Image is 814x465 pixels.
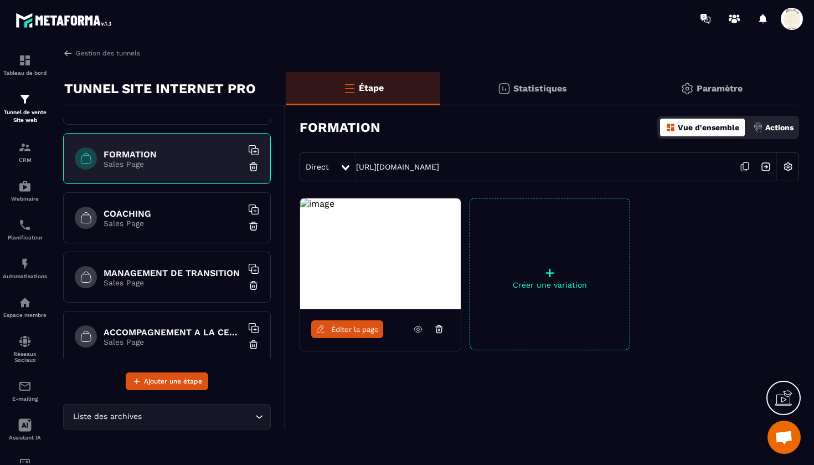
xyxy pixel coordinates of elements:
img: trash [248,280,259,291]
img: trash [248,221,259,232]
img: email [18,380,32,393]
img: bars-o.4a397970.svg [343,81,356,95]
img: dashboard-orange.40269519.svg [666,122,676,132]
img: actions.d6e523a2.png [753,122,763,132]
img: formation [18,54,32,67]
img: stats.20deebd0.svg [497,82,511,95]
p: Étape [359,83,384,93]
span: Liste des archives [70,411,144,423]
p: Sales Page [104,338,242,346]
span: Ajouter une étape [144,376,202,387]
img: image [300,198,334,209]
img: social-network [18,335,32,348]
p: TUNNEL SITE INTERNET PRO [64,78,256,100]
img: automations [18,296,32,309]
p: Espace membre [3,312,47,318]
p: Actions [765,123,794,132]
h6: MANAGEMENT DE TRANSITION [104,268,242,278]
span: Éditer la page [331,325,379,334]
img: formation [18,141,32,154]
h6: FORMATION [104,149,242,160]
p: Planificateur [3,234,47,241]
button: Ajouter une étape [126,372,208,390]
p: Webinaire [3,196,47,202]
div: Ouvrir le chat [767,421,801,454]
a: automationsautomationsWebinaire [3,171,47,210]
img: scheduler [18,218,32,232]
img: logo [16,10,115,30]
p: Sales Page [104,160,242,168]
img: automations [18,180,32,193]
a: [URL][DOMAIN_NAME] [356,162,439,171]
p: CRM [3,157,47,163]
img: setting-w.858f3a88.svg [777,156,798,177]
p: Statistiques [513,83,567,94]
h6: ACCOMPAGNEMENT A LA CERTIFICATION HAS [104,327,242,338]
p: + [470,265,630,280]
p: Réseaux Sociaux [3,351,47,363]
a: automationsautomationsEspace membre [3,288,47,326]
a: automationsautomationsAutomatisations [3,249,47,288]
img: trash [248,161,259,172]
img: arrow [63,48,73,58]
h6: COACHING [104,208,242,219]
input: Search for option [144,411,253,423]
a: Gestion des tunnels [63,48,140,58]
div: Search for option [63,404,271,430]
a: Éditer la page [311,320,383,338]
h3: FORMATION [300,120,380,135]
p: Paramètre [697,83,743,94]
a: formationformationCRM [3,132,47,171]
p: Tableau de bord [3,70,47,76]
a: formationformationTableau de bord [3,45,47,84]
p: Créer une variation [470,280,630,289]
img: arrow-next.bcc2205e.svg [755,156,776,177]
a: emailemailE-mailing [3,371,47,410]
p: Tunnel de vente Site web [3,109,47,124]
img: formation [18,93,32,106]
a: Assistant IA [3,410,47,449]
a: formationformationTunnel de vente Site web [3,84,47,132]
img: trash [248,339,259,350]
p: Vue d'ensemble [678,123,739,132]
p: E-mailing [3,396,47,402]
a: social-networksocial-networkRéseaux Sociaux [3,326,47,371]
a: schedulerschedulerPlanificateur [3,210,47,249]
p: Assistant IA [3,435,47,441]
p: Sales Page [104,278,242,287]
p: Sales Page [104,219,242,228]
img: setting-gr.5f69749f.svg [681,82,694,95]
img: automations [18,257,32,270]
span: Direct [306,162,329,171]
p: Automatisations [3,273,47,279]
